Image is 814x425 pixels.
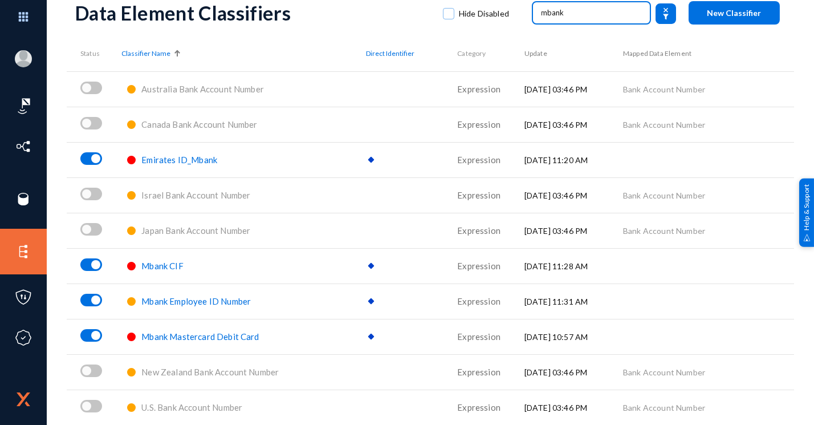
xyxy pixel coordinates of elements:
[141,120,257,129] a: Canada Bank Account Number
[524,142,623,177] td: [DATE] 11:20 AM
[15,50,32,67] img: blank-profile-picture.png
[15,243,32,260] img: icon-elements.svg
[623,36,794,71] th: Mapped Data Element
[457,402,500,412] span: Expression
[524,248,623,284] td: [DATE] 11:28 AM
[457,119,500,129] span: Expression
[524,284,623,319] td: [DATE] 11:31 AM
[524,319,623,354] td: [DATE] 10:57 AM
[623,177,794,213] td: Bank Account Number
[803,234,811,241] img: help_support.svg
[457,190,500,200] span: Expression
[141,402,242,412] span: U.S. Bank Account Number
[366,48,414,59] span: Direct Identifier
[457,84,500,94] span: Expression
[141,332,259,342] a: Mbank Mastercard Debit Card
[141,367,279,377] a: New Zealand Bank Account Number
[457,155,500,165] span: Expression
[707,8,762,18] span: New Classifier
[623,390,794,425] td: Bank Account Number
[524,354,623,390] td: [DATE] 03:46 PM
[141,226,250,236] a: Japan Bank Account Number
[141,403,242,412] a: U.S. Bank Account Number
[524,390,623,425] td: [DATE] 03:46 PM
[524,107,623,142] td: [DATE] 03:46 PM
[15,329,32,346] img: icon-compliance.svg
[141,297,251,306] a: Mbank Employee ID Number
[542,4,642,21] input: Filter on keywords
[121,48,170,59] span: Classifier Name
[141,84,264,94] a: Australia Bank Account Number
[141,331,259,342] span: Mbank Mastercard Debit Card
[80,49,100,58] span: Status
[623,71,794,107] td: Bank Account Number
[457,225,500,236] span: Expression
[15,138,32,155] img: icon-inventory.svg
[457,261,500,271] span: Expression
[524,177,623,213] td: [DATE] 03:46 PM
[457,367,500,377] span: Expression
[6,5,40,29] img: app launcher
[459,5,509,22] span: Hide Disabled
[15,191,32,208] img: icon-sources.svg
[524,36,623,71] th: Update
[623,354,794,390] td: Bank Account Number
[623,107,794,142] td: Bank Account Number
[457,296,500,306] span: Expression
[457,49,486,58] span: Category
[689,1,780,25] button: New Classifier
[457,331,500,342] span: Expression
[366,48,457,59] div: Direct Identifier
[15,289,32,306] img: icon-policies.svg
[623,213,794,248] td: Bank Account Number
[141,155,217,165] a: Emirates ID_Mbank
[121,48,366,59] div: Classifier Name
[799,178,814,246] div: Help & Support
[524,71,623,107] td: [DATE] 03:46 PM
[524,213,623,248] td: [DATE] 03:46 PM
[15,98,32,115] img: icon-risk-sonar.svg
[75,1,432,25] div: Data Element Classifiers
[141,119,257,129] span: Canada Bank Account Number
[141,191,250,200] a: Israel Bank Account Number
[141,225,250,236] span: Japan Bank Account Number
[141,261,183,271] a: Mbank CIF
